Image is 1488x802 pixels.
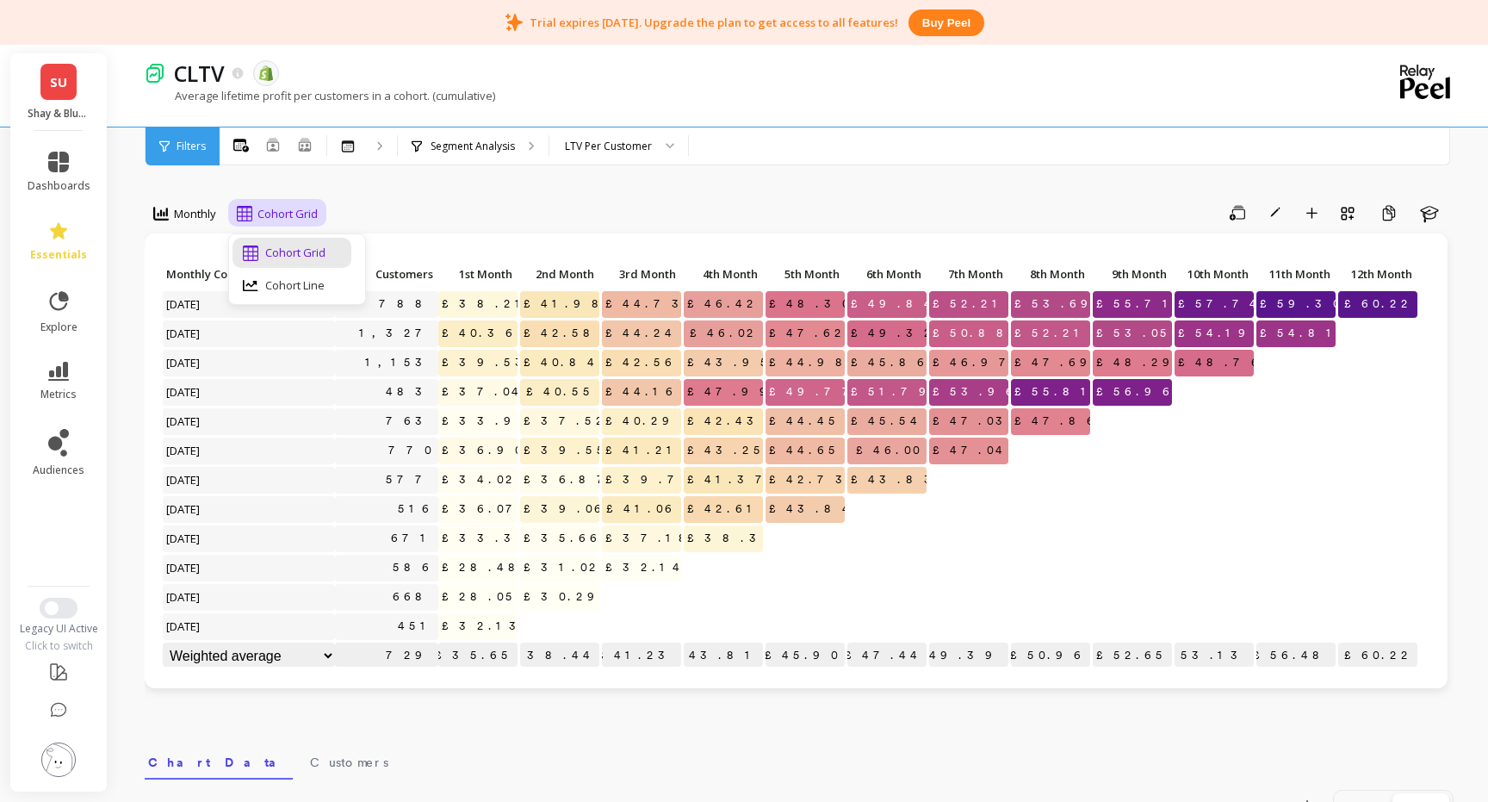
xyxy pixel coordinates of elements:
[520,350,604,376] span: £40.84
[438,291,533,317] span: £38.21
[929,643,1008,668] p: £49.39
[847,379,942,405] span: £51.79
[684,643,763,668] p: £43.81
[163,496,205,522] span: [DATE]
[438,320,522,346] span: £40.36
[852,438,927,463] span: £46.00
[163,555,205,581] span: [DATE]
[765,262,846,289] div: Toggle SortBy
[438,584,522,610] span: £28.05
[243,245,341,261] div: Cohort Grid
[1175,350,1268,376] span: £48.76
[520,643,599,668] p: £38.44
[389,584,438,610] a: 668
[520,320,606,346] span: £42.58
[28,107,90,121] p: Shay & Blue UK
[929,408,1019,434] span: £47.03
[382,467,438,493] a: 577
[438,525,545,551] span: £33.38
[847,291,940,317] span: £49.84
[174,59,225,88] p: CLTV
[602,525,702,551] span: £37.18
[382,379,438,405] a: 483
[684,291,763,317] span: £46.42
[145,740,1454,780] nav: Tabs
[766,291,856,317] span: £48.30
[1010,262,1092,289] div: Toggle SortBy
[766,379,865,405] span: £49.77
[519,262,601,289] div: Toggle SortBy
[684,438,770,463] span: £43.25
[684,467,778,493] span: £41.37
[438,643,518,668] p: £35.65
[683,262,765,289] div: Toggle SortBy
[258,65,274,81] img: api.shopify.svg
[356,320,438,346] a: 1,327
[601,262,683,289] div: Toggle SortBy
[1260,267,1330,281] span: 11th Month
[766,496,859,522] span: £43.84
[520,438,613,463] span: £39.55
[1174,262,1255,289] div: Toggle SortBy
[145,63,165,84] img: header icon
[1011,379,1099,405] span: £55.81
[686,320,763,346] span: £46.02
[1337,262,1419,289] div: Toggle SortBy
[382,408,438,434] a: 763
[334,262,416,289] div: Toggle SortBy
[437,262,519,289] div: Toggle SortBy
[766,350,859,376] span: £44.98
[387,525,438,551] a: 671
[929,262,1008,286] p: 7th Month
[602,379,682,405] span: £44.16
[684,496,765,522] span: £42.61
[50,72,67,92] span: SU
[335,262,438,286] p: Customers
[162,262,244,289] div: Toggle SortBy
[1093,350,1186,376] span: £48.29
[520,467,620,493] span: £36.87
[1175,643,1254,668] p: £53.13
[163,408,205,434] span: [DATE]
[766,438,845,463] span: £44.65
[40,598,77,619] button: Switch to New UI
[335,643,438,668] p: 729
[1093,643,1172,668] p: £52.65
[520,291,615,317] span: £41.98
[163,350,205,376] span: [DATE]
[30,248,87,262] span: essentials
[766,467,859,493] span: £42.73
[28,179,90,193] span: dashboards
[847,408,927,434] span: £45.54
[602,438,685,463] span: £41.21
[602,555,689,581] span: £32.14
[1256,320,1344,346] span: £54.81
[847,350,933,376] span: £45.86
[602,350,681,376] span: £42.56
[520,262,599,286] p: 2nd Month
[243,277,341,294] div: Cohort Line
[1175,291,1266,317] span: £57.74
[177,140,206,153] span: Filters
[145,88,495,103] p: Average lifetime profit per customers in a cohort. (cumulative)
[1178,267,1249,281] span: 10th Month
[602,262,681,286] p: 3rd Month
[520,408,612,434] span: £37.52
[148,754,289,771] span: Chart Data
[394,496,438,522] a: 516
[1342,267,1412,281] span: 12th Month
[602,467,702,493] span: £39.72
[766,643,845,668] p: £45.90
[174,206,216,222] span: Monthly
[40,388,77,401] span: metrics
[530,15,898,30] p: Trial expires [DATE]. Upgrade the plan to get access to all features!
[1092,262,1174,289] div: Toggle SortBy
[1338,262,1417,286] p: 12th Month
[520,496,611,522] span: £39.06
[163,438,205,463] span: [DATE]
[847,320,940,346] span: £49.32
[929,320,1020,346] span: £50.88
[684,525,790,551] span: £38.33
[163,320,205,346] span: [DATE]
[684,379,783,405] span: £47.99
